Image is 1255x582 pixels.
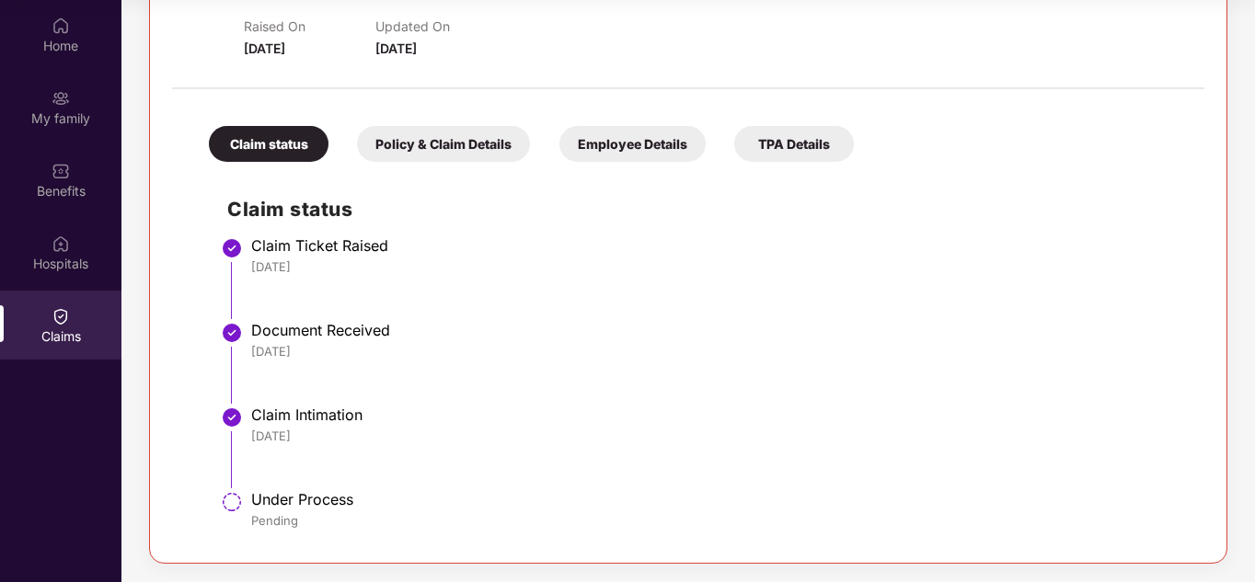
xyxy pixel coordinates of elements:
div: Claim status [209,126,328,162]
div: [DATE] [251,343,1186,359]
div: Pending [251,512,1186,529]
div: Policy & Claim Details [357,126,530,162]
span: [DATE] [244,40,285,56]
img: svg+xml;base64,PHN2ZyBpZD0iU3RlcC1Eb25lLTMyeDMyIiB4bWxucz0iaHR0cDovL3d3dy53My5vcmcvMjAwMC9zdmciIH... [221,237,243,259]
p: Raised On [244,18,375,34]
div: [DATE] [251,258,1186,275]
img: svg+xml;base64,PHN2ZyBpZD0iU3RlcC1Eb25lLTMyeDMyIiB4bWxucz0iaHR0cDovL3d3dy53My5vcmcvMjAwMC9zdmciIH... [221,406,243,428]
img: svg+xml;base64,PHN2ZyBpZD0iSG9zcGl0YWxzIiB4bWxucz0iaHR0cDovL3d3dy53My5vcmcvMjAwMC9zdmciIHdpZHRoPS... [52,234,70,253]
h2: Claim status [227,194,1186,224]
img: svg+xml;base64,PHN2ZyB3aWR0aD0iMjAiIGhlaWdodD0iMjAiIHZpZXdCb3g9IjAgMCAyMCAyMCIgZmlsbD0ibm9uZSIgeG... [52,89,70,108]
div: Document Received [251,321,1186,339]
span: [DATE] [375,40,417,56]
div: Under Process [251,490,1186,508]
img: svg+xml;base64,PHN2ZyBpZD0iU3RlcC1Eb25lLTMyeDMyIiB4bWxucz0iaHR0cDovL3d3dy53My5vcmcvMjAwMC9zdmciIH... [221,322,243,344]
img: svg+xml;base64,PHN2ZyBpZD0iSG9tZSIgeG1sbnM9Imh0dHA6Ly93d3cudzMub3JnLzIwMDAvc3ZnIiB3aWR0aD0iMjAiIG... [52,17,70,35]
div: [DATE] [251,428,1186,444]
img: svg+xml;base64,PHN2ZyBpZD0iQmVuZWZpdHMiIHhtbG5zPSJodHRwOi8vd3d3LnczLm9yZy8yMDAwL3N2ZyIgd2lkdGg9Ij... [52,162,70,180]
div: Employee Details [559,126,706,162]
p: Updated On [375,18,507,34]
div: Claim Ticket Raised [251,236,1186,255]
img: svg+xml;base64,PHN2ZyBpZD0iU3RlcC1QZW5kaW5nLTMyeDMyIiB4bWxucz0iaHR0cDovL3d3dy53My5vcmcvMjAwMC9zdm... [221,491,243,513]
img: svg+xml;base64,PHN2ZyBpZD0iQ2xhaW0iIHhtbG5zPSJodHRwOi8vd3d3LnczLm9yZy8yMDAwL3N2ZyIgd2lkdGg9IjIwIi... [52,307,70,325]
div: TPA Details [734,126,854,162]
div: Claim Intimation [251,405,1186,424]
